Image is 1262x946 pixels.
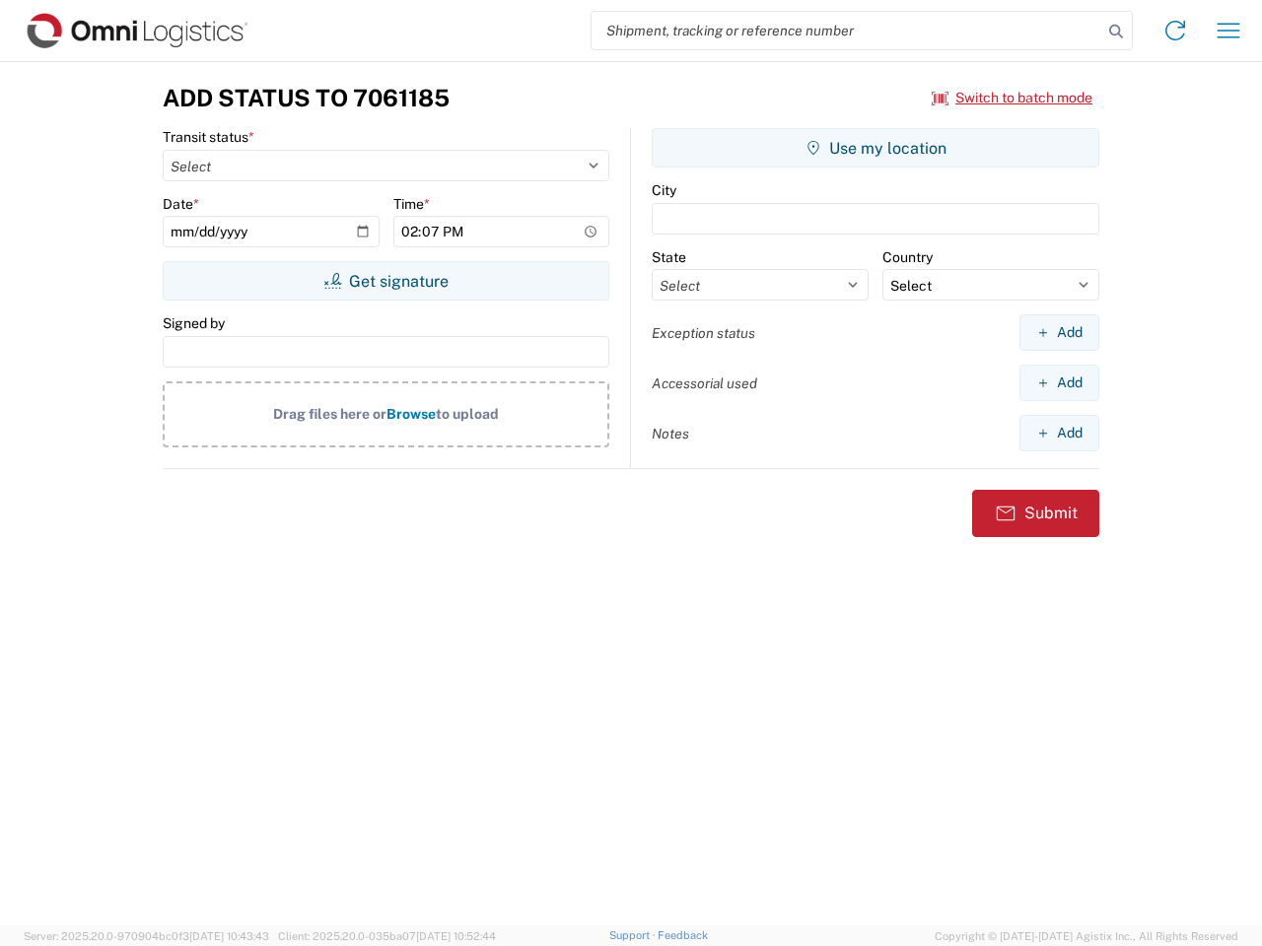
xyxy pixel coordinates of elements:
[436,406,499,422] span: to upload
[163,128,254,146] label: Transit status
[278,930,496,942] span: Client: 2025.20.0-035ba07
[1019,314,1099,351] button: Add
[658,929,708,941] a: Feedback
[273,406,386,422] span: Drag files here or
[24,930,269,942] span: Server: 2025.20.0-970904bc0f3
[163,84,450,112] h3: Add Status to 7061185
[935,927,1238,945] span: Copyright © [DATE]-[DATE] Agistix Inc., All Rights Reserved
[163,261,609,301] button: Get signature
[882,248,933,266] label: Country
[972,490,1099,537] button: Submit
[416,930,496,942] span: [DATE] 10:52:44
[932,82,1092,114] button: Switch to batch mode
[1019,365,1099,401] button: Add
[386,406,436,422] span: Browse
[189,930,269,942] span: [DATE] 10:43:43
[652,324,755,342] label: Exception status
[652,181,676,199] label: City
[652,128,1099,168] button: Use my location
[393,195,430,213] label: Time
[652,425,689,442] label: Notes
[609,929,659,941] a: Support
[1019,415,1099,451] button: Add
[652,248,686,266] label: State
[163,314,225,332] label: Signed by
[652,374,757,392] label: Accessorial used
[592,12,1102,49] input: Shipment, tracking or reference number
[163,195,199,213] label: Date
